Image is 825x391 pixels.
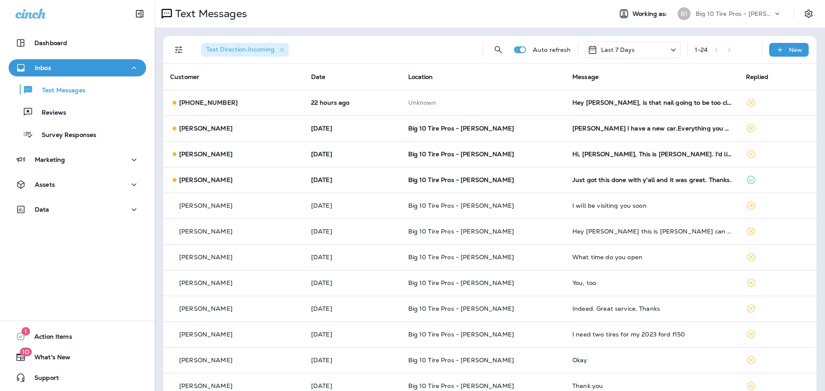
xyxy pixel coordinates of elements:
[206,45,275,53] span: Text Direction : Incoming
[311,125,394,132] p: Sep 15, 2025 01:56 PM
[26,333,72,343] span: Action Items
[408,73,433,81] span: Location
[311,176,394,183] p: Sep 15, 2025 09:03 AM
[33,109,66,117] p: Reviews
[179,279,232,286] p: [PERSON_NAME]
[408,253,514,261] span: Big 10 Tire Pros - [PERSON_NAME]
[179,176,232,183] p: [PERSON_NAME]
[789,46,802,53] p: New
[33,131,96,139] p: Survey Responses
[9,59,146,76] button: Inbox
[408,356,514,364] span: Big 10 Tire Pros - [PERSON_NAME]
[35,64,51,71] p: Inbox
[408,99,559,106] p: This customer does not have a last location and the phone number they messaged is not assigned to...
[408,124,514,132] span: Big 10 Tire Pros - [PERSON_NAME]
[179,228,232,235] p: [PERSON_NAME]
[179,254,232,261] p: [PERSON_NAME]
[408,382,514,390] span: Big 10 Tire Pros - [PERSON_NAME]
[9,125,146,143] button: Survey Responses
[9,34,146,52] button: Dashboard
[801,6,816,21] button: Settings
[572,125,732,132] div: Monica I have a new car.Everything you mention I get that free up to so many miles on the car
[9,349,146,366] button: 10What's New
[311,305,394,312] p: Sep 12, 2025 04:03 PM
[172,7,247,20] p: Text Messages
[408,202,514,209] span: Big 10 Tire Pros - [PERSON_NAME]
[311,331,394,338] p: Sep 12, 2025 03:30 PM
[490,41,507,58] button: Search Messages
[572,73,599,81] span: Message
[572,382,732,389] div: Thank you
[311,151,394,158] p: Sep 15, 2025 09:45 AM
[678,7,691,20] div: B1
[179,382,232,389] p: [PERSON_NAME]
[311,202,394,209] p: Sep 13, 2025 05:21 PM
[179,357,232,364] p: [PERSON_NAME]
[34,87,86,95] p: Text Messages
[572,279,732,286] div: You, too
[179,99,238,106] p: [PHONE_NUMBER]
[170,73,199,81] span: Customer
[311,73,326,81] span: Date
[311,254,394,261] p: Sep 13, 2025 06:49 AM
[408,330,514,338] span: Big 10 Tire Pros - [PERSON_NAME]
[179,151,232,158] p: [PERSON_NAME]
[746,73,768,81] span: Replied
[9,176,146,193] button: Assets
[696,10,773,17] p: Big 10 Tire Pros - [PERSON_NAME]
[572,176,732,183] div: Just got this done with y'all and it was great. Thanks.
[35,181,55,188] p: Assets
[408,227,514,235] span: Big 10 Tire Pros - [PERSON_NAME]
[179,202,232,209] p: [PERSON_NAME]
[21,327,30,336] span: 1
[601,46,635,53] p: Last 7 Days
[128,5,152,22] button: Collapse Sidebar
[408,305,514,312] span: Big 10 Tire Pros - [PERSON_NAME]
[9,103,146,121] button: Reviews
[179,305,232,312] p: [PERSON_NAME]
[20,348,32,356] span: 10
[311,99,394,106] p: Sep 15, 2025 06:25 PM
[9,328,146,345] button: 1Action Items
[572,357,732,364] div: Okay
[408,279,514,287] span: Big 10 Tire Pros - [PERSON_NAME]
[408,150,514,158] span: Big 10 Tire Pros - [PERSON_NAME]
[35,206,49,213] p: Data
[9,201,146,218] button: Data
[311,382,394,389] p: Sep 12, 2025 08:36 AM
[179,331,232,338] p: [PERSON_NAME]
[572,151,732,158] div: Hi, Monica, This is Mary Jo Woods. I'd like to take advantage of this Road Ready Special, please....
[572,99,732,106] div: Hey Monica, is that nail going to be too close to the sidewall to repair? It's maybe an inch and ...
[35,156,65,163] p: Marketing
[572,228,732,235] div: Hey Monica this is Lee can you call me asap
[201,43,289,57] div: Text Direction:Incoming
[9,81,146,99] button: Text Messages
[572,305,732,312] div: Indeed. Great service. Thanks
[632,10,669,18] span: Working as:
[179,125,232,132] p: [PERSON_NAME]
[572,331,732,338] div: I need two tires for my 2023 ford f150
[311,357,394,364] p: Sep 12, 2025 01:09 PM
[9,369,146,386] button: Support
[572,254,732,261] div: What time do you open
[311,279,394,286] p: Sep 12, 2025 08:34 PM
[26,374,59,385] span: Support
[311,228,394,235] p: Sep 13, 2025 06:54 AM
[170,41,187,58] button: Filters
[34,39,67,46] p: Dashboard
[533,46,571,53] p: Auto refresh
[26,354,70,364] span: What's New
[9,151,146,168] button: Marketing
[572,202,732,209] div: I will be visiting you soon
[408,176,514,184] span: Big 10 Tire Pros - [PERSON_NAME]
[695,46,708,53] div: 1 - 24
